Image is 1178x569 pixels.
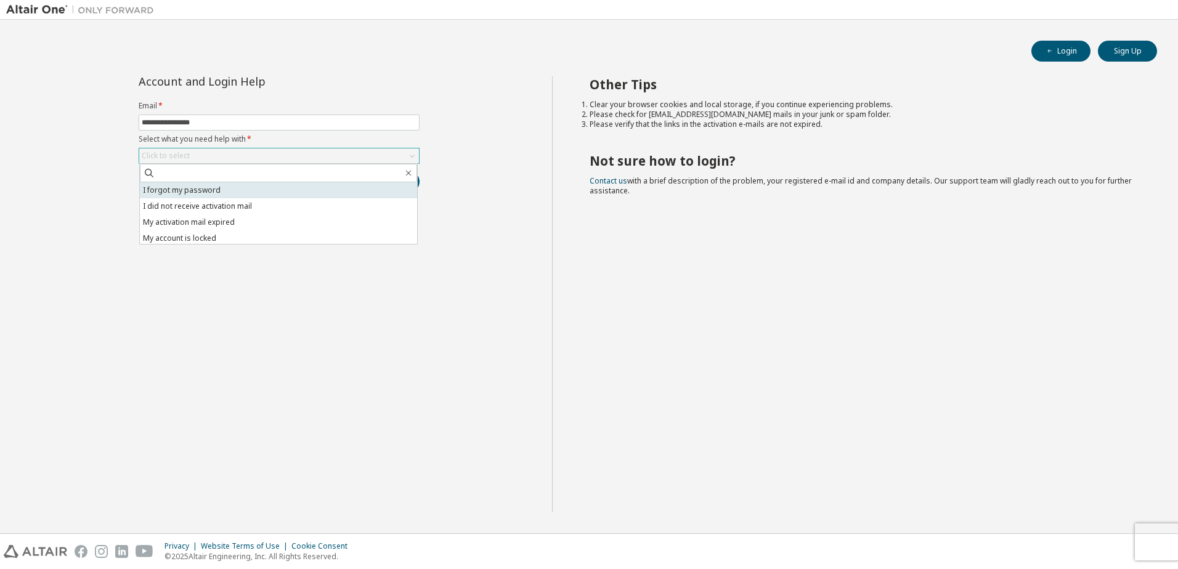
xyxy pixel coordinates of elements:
[201,541,291,551] div: Website Terms of Use
[291,541,355,551] div: Cookie Consent
[590,110,1135,119] li: Please check for [EMAIL_ADDRESS][DOMAIN_NAME] mails in your junk or spam folder.
[95,545,108,558] img: instagram.svg
[590,153,1135,169] h2: Not sure how to login?
[165,541,201,551] div: Privacy
[139,134,420,144] label: Select what you need help with
[139,76,364,86] div: Account and Login Help
[1031,41,1091,62] button: Login
[75,545,87,558] img: facebook.svg
[139,148,419,163] div: Click to select
[136,545,153,558] img: youtube.svg
[140,182,417,198] li: I forgot my password
[590,100,1135,110] li: Clear your browser cookies and local storage, if you continue experiencing problems.
[139,101,420,111] label: Email
[6,4,160,16] img: Altair One
[590,119,1135,129] li: Please verify that the links in the activation e-mails are not expired.
[590,76,1135,92] h2: Other Tips
[590,176,1132,196] span: with a brief description of the problem, your registered e-mail id and company details. Our suppo...
[1098,41,1157,62] button: Sign Up
[4,545,67,558] img: altair_logo.svg
[142,151,190,161] div: Click to select
[115,545,128,558] img: linkedin.svg
[165,551,355,562] p: © 2025 Altair Engineering, Inc. All Rights Reserved.
[590,176,627,186] a: Contact us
